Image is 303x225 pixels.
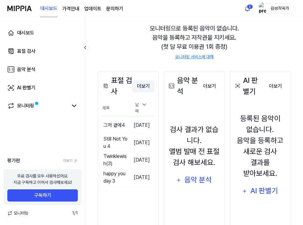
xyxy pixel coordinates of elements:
[128,117,155,134] td: [DATE]
[4,62,81,77] a: 음악 분석
[103,122,125,129] div: 그저 곁에4
[244,5,251,12] img: 알림
[102,75,132,97] div: 표절 검사
[63,158,78,163] a: 더보기
[7,102,68,109] a: 모니터링
[103,153,128,167] div: Twinklewish(3)
[175,54,214,60] a: 모니터링 서비스에 대해
[103,170,128,185] div: happy you day 3
[106,5,123,12] a: 문의하기
[102,99,128,117] th: 제목
[268,5,292,12] div: 감성작곡가
[234,75,264,97] div: AI 판별기
[238,184,282,198] button: AI 판별기
[7,189,78,202] button: 구독하기
[168,124,221,168] div: 검사 결과가 없습니다. 앨범 발매 전 표절 검사 해보세요.
[247,4,253,9] div: 5
[84,5,101,12] a: 업데이트
[72,210,78,216] span: 1 / 1
[103,135,128,150] div: Still Not You 4
[13,173,72,186] div: 무료 검사를 모두 사용하셨어요. 지금 구독하고 이어서 검사해보세요!
[264,80,287,92] button: 더보기
[7,210,28,216] span: 모니터링
[259,2,266,15] img: profile
[132,80,155,92] button: 더보기
[17,48,35,55] div: 표절 검사
[7,157,20,164] span: 평가판
[4,44,81,59] a: 표절 검사
[243,4,252,13] button: 알림5
[17,102,34,109] div: 모니터링
[4,80,81,95] a: AI 판별기
[172,173,216,187] button: 음악 분석
[234,113,287,179] div: 등록된 음악이 없습니다. 음악을 등록하고 새로운 검사 결과를 받아보세요.
[17,66,35,73] div: 음악 분석
[17,84,35,91] div: AI 판별기
[198,80,221,92] button: 더보기
[133,100,150,116] div: 날짜
[128,134,155,152] td: [DATE]
[17,29,34,37] div: 대시보드
[168,75,198,97] div: 음악 분석
[249,185,279,197] div: AI 판별기
[4,26,81,40] a: 대시보드
[62,5,79,12] a: 가격안내
[40,0,57,17] a: 대시보드
[128,152,155,169] td: [DATE]
[184,174,213,186] div: 음악 분석
[98,16,291,67] div: 모니터링으로 등록된 음악이 없습니다. 음악을 등록하고 저작권을 지키세요. (첫 달 무료 이용권 1회 증정)
[257,3,296,14] button: profile감성작곡가
[128,169,155,186] td: [DATE]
